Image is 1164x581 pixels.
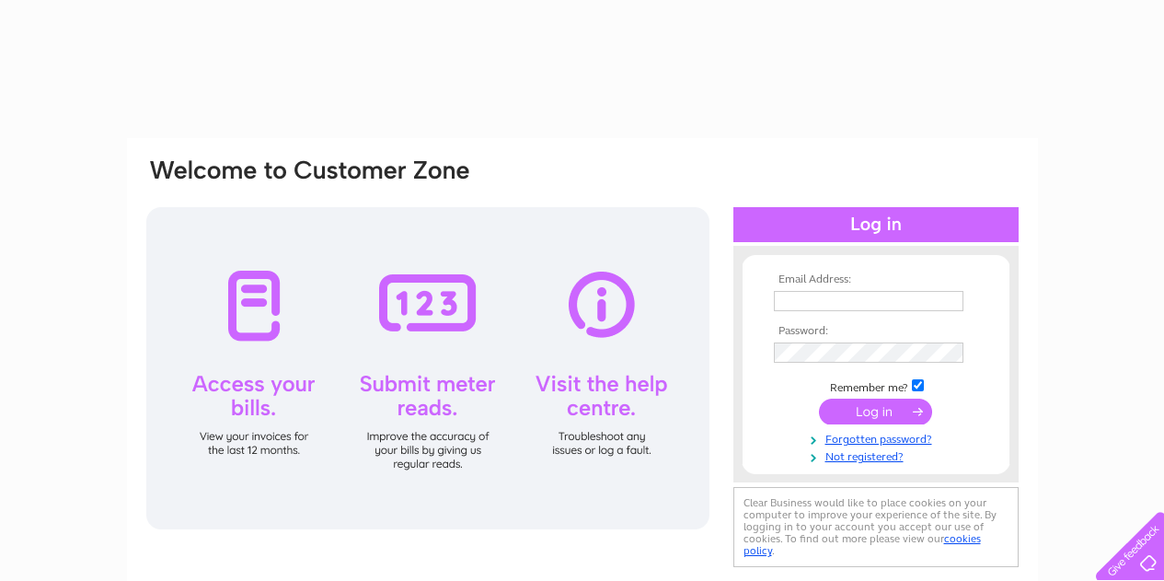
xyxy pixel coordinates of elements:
[743,532,981,557] a: cookies policy
[819,399,932,424] input: Submit
[769,325,983,338] th: Password:
[774,447,983,464] a: Not registered?
[733,487,1019,567] div: Clear Business would like to place cookies on your computer to improve your experience of the sit...
[769,377,983,395] td: Remember me?
[774,429,983,447] a: Forgotten password?
[769,273,983,286] th: Email Address:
